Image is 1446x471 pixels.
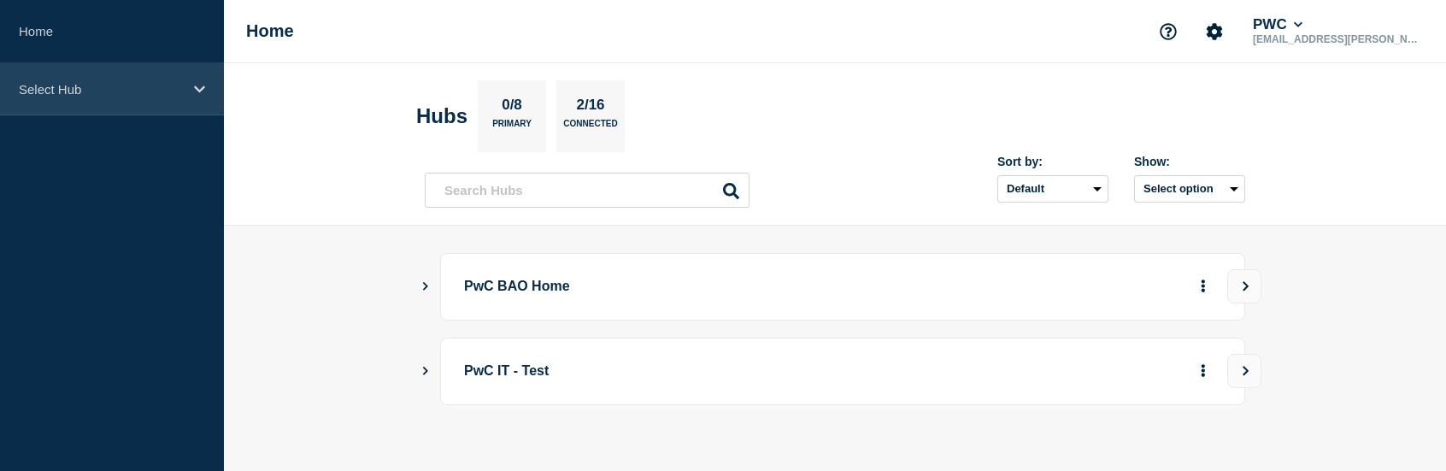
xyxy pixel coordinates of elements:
[421,365,430,378] button: Show Connected Hubs
[464,271,937,303] p: PwC BAO Home
[492,119,532,137] p: Primary
[1150,14,1186,50] button: Support
[19,82,183,97] p: Select Hub
[1227,354,1261,388] button: View
[416,104,467,128] h2: Hubs
[570,97,611,119] p: 2/16
[246,21,294,41] h1: Home
[1192,356,1214,387] button: More actions
[421,280,430,293] button: Show Connected Hubs
[1227,269,1261,303] button: View
[997,175,1108,203] select: Sort by
[1134,175,1245,203] button: Select option
[997,155,1108,168] div: Sort by:
[1249,33,1427,45] p: [EMAIL_ADDRESS][PERSON_NAME][DOMAIN_NAME]
[563,119,617,137] p: Connected
[1249,16,1306,33] button: PWC
[496,97,529,119] p: 0/8
[1192,271,1214,303] button: More actions
[464,356,937,387] p: PwC IT - Test
[1134,155,1245,168] div: Show:
[1196,14,1232,50] button: Account settings
[425,173,749,208] input: Search Hubs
